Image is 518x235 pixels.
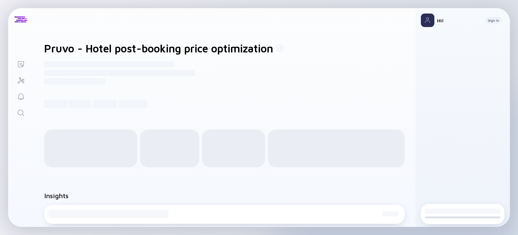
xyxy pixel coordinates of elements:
h1: Pruvo - Hotel post-booking price optimization [44,42,273,55]
a: Investor Map [8,72,33,88]
button: Sign In [485,17,502,24]
a: Lists [8,55,33,72]
a: Reminders [8,88,33,104]
h2: Insights [44,192,68,199]
a: Search [8,104,33,120]
div: Hi! [437,18,480,23]
img: Profile Picture [421,14,434,27]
